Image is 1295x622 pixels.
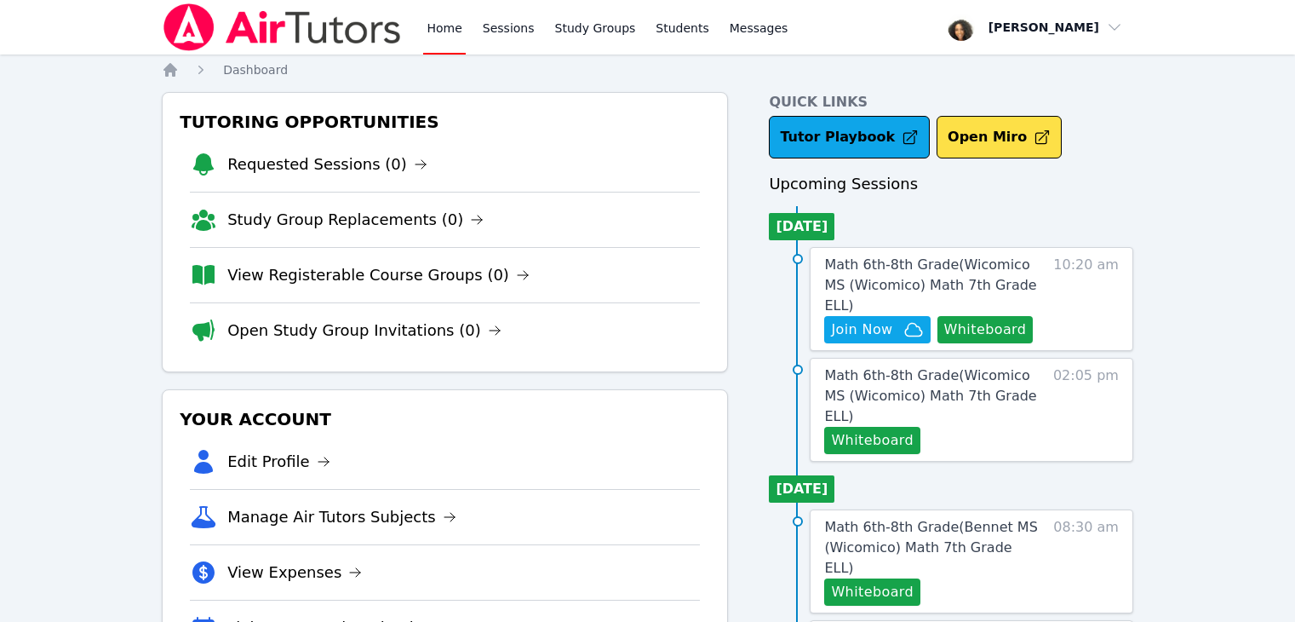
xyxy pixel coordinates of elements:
[227,263,530,287] a: View Registerable Course Groups (0)
[824,517,1045,579] a: Math 6th-8th Grade(Bennet MS (Wicomico) Math 7th Grade ELL)
[1053,517,1119,606] span: 08:30 am
[176,107,713,137] h3: Tutoring Opportunities
[824,256,1036,314] span: Math 6th-8th Grade ( Wicomico MS (Wicomico) Math 7th Grade ELL )
[824,255,1045,316] a: Math 6th-8th Grade(Wicomico MS (Wicomico) Math 7th Grade ELL)
[769,116,930,158] a: Tutor Playbook
[824,579,920,606] button: Whiteboard
[1053,366,1119,454] span: 02:05 pm
[223,61,288,78] a: Dashboard
[824,316,930,343] button: Join Now
[162,61,1133,78] nav: Breadcrumb
[769,475,834,503] li: [DATE]
[769,213,834,240] li: [DATE]
[227,153,427,176] a: Requested Sessions (0)
[223,63,288,77] span: Dashboard
[227,208,484,232] a: Study Group Replacements (0)
[227,450,330,474] a: Edit Profile
[824,427,920,454] button: Whiteboard
[824,519,1037,576] span: Math 6th-8th Grade ( Bennet MS (Wicomico) Math 7th Grade ELL )
[730,20,788,37] span: Messages
[227,319,501,343] a: Open Study Group Invitations (0)
[162,3,403,51] img: Air Tutors
[824,367,1036,424] span: Math 6th-8th Grade ( Wicomico MS (Wicomico) Math 7th Grade ELL )
[769,172,1133,196] h3: Upcoming Sessions
[769,92,1133,112] h4: Quick Links
[937,116,1062,158] button: Open Miro
[1053,255,1119,343] span: 10:20 am
[831,320,892,340] span: Join Now
[227,505,456,529] a: Manage Air Tutors Subjects
[824,366,1045,427] a: Math 6th-8th Grade(Wicomico MS (Wicomico) Math 7th Grade ELL)
[937,316,1034,343] button: Whiteboard
[227,561,362,585] a: View Expenses
[176,404,713,435] h3: Your Account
